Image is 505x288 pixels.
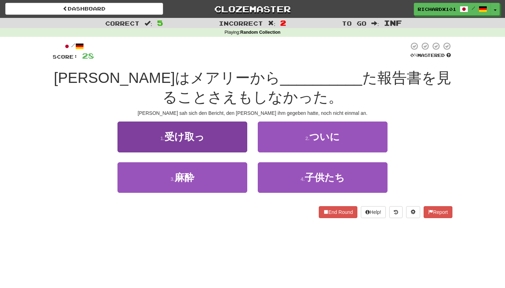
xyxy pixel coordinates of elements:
[424,206,452,218] button: Report
[472,6,475,11] span: /
[117,122,247,152] button: 1.受け取っ
[175,172,194,183] span: 麻酔
[117,162,247,193] button: 3.麻酔
[53,110,452,117] div: [PERSON_NAME] sah sich den Bericht, den [PERSON_NAME] ihm gegeben hatte, noch nicht einmal an.
[240,30,281,35] strong: Random Collection
[268,20,276,26] span: :
[389,206,403,218] button: Round history (alt+y)
[305,172,345,183] span: 子供たち
[54,70,280,86] span: [PERSON_NAME]はメアリーから
[258,162,388,193] button: 4.子供たち
[5,3,163,15] a: Dashboard
[309,131,340,142] span: ついに
[144,20,152,26] span: :
[160,136,164,141] small: 1 .
[53,54,78,60] span: Score:
[174,3,331,15] a: Clozemaster
[157,19,163,27] span: 5
[219,20,263,27] span: Incorrect
[258,122,388,152] button: 2.ついに
[342,20,366,27] span: To go
[301,176,305,182] small: 4 .
[82,51,94,60] span: 28
[280,19,286,27] span: 2
[280,70,362,86] span: __________
[409,52,452,59] div: Mastered
[162,70,451,105] span: た報告書を見ることさえもしなかった。
[418,6,456,12] span: RichardX101
[384,19,402,27] span: Inf
[305,136,310,141] small: 2 .
[361,206,386,218] button: Help!
[105,20,140,27] span: Correct
[53,42,94,51] div: /
[414,3,491,15] a: RichardX101 /
[371,20,379,26] span: :
[410,52,417,58] span: 0 %
[319,206,357,218] button: End Round
[170,176,175,182] small: 3 .
[164,131,204,142] span: 受け取っ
